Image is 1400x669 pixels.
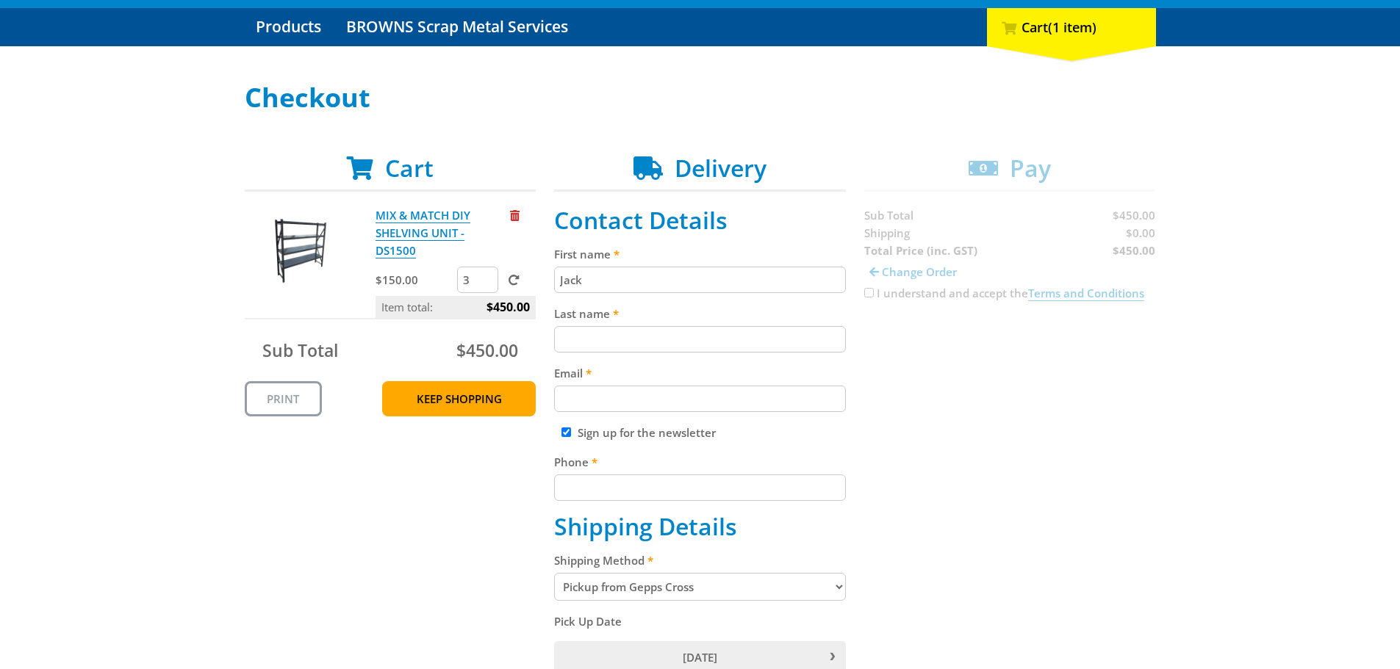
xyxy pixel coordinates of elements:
input: Please enter your telephone number. [554,474,846,501]
a: Keep Shopping [382,381,536,416]
label: Phone [554,453,846,471]
label: Shipping Method [554,552,846,569]
h2: Shipping Details [554,513,846,540]
a: MIX & MATCH DIY SHELVING UNIT - DS1500 [376,208,470,258]
h1: Checkout [245,83,1156,112]
span: Sub Total [262,339,338,362]
label: Pick Up Date [554,612,846,630]
a: Go to the BROWNS Scrap Metal Services page [335,8,579,46]
p: Item total: [376,296,536,318]
span: Delivery [675,152,767,184]
div: Cart [987,8,1156,46]
label: Sign up for the newsletter [578,425,716,440]
p: $150.00 [376,271,454,289]
label: Last name [554,305,846,322]
span: $450.00 [456,339,518,362]
input: Please enter your first name. [554,267,846,293]
h2: Contact Details [554,206,846,234]
span: Cart [385,152,434,184]
span: $450.00 [487,296,530,318]
label: First name [554,245,846,263]
input: Please enter your last name. [554,326,846,352]
input: Please enter your email address. [554,386,846,412]
img: MIX & MATCH DIY SHELVING UNIT - DS1500 [259,206,347,294]
a: Go to the Products page [245,8,332,46]
select: Please select a shipping method. [554,573,846,601]
span: (1 item) [1048,18,1096,36]
a: Remove from cart [510,208,520,223]
label: Email [554,364,846,382]
span: [DATE] [683,650,717,665]
a: Print [245,381,322,416]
